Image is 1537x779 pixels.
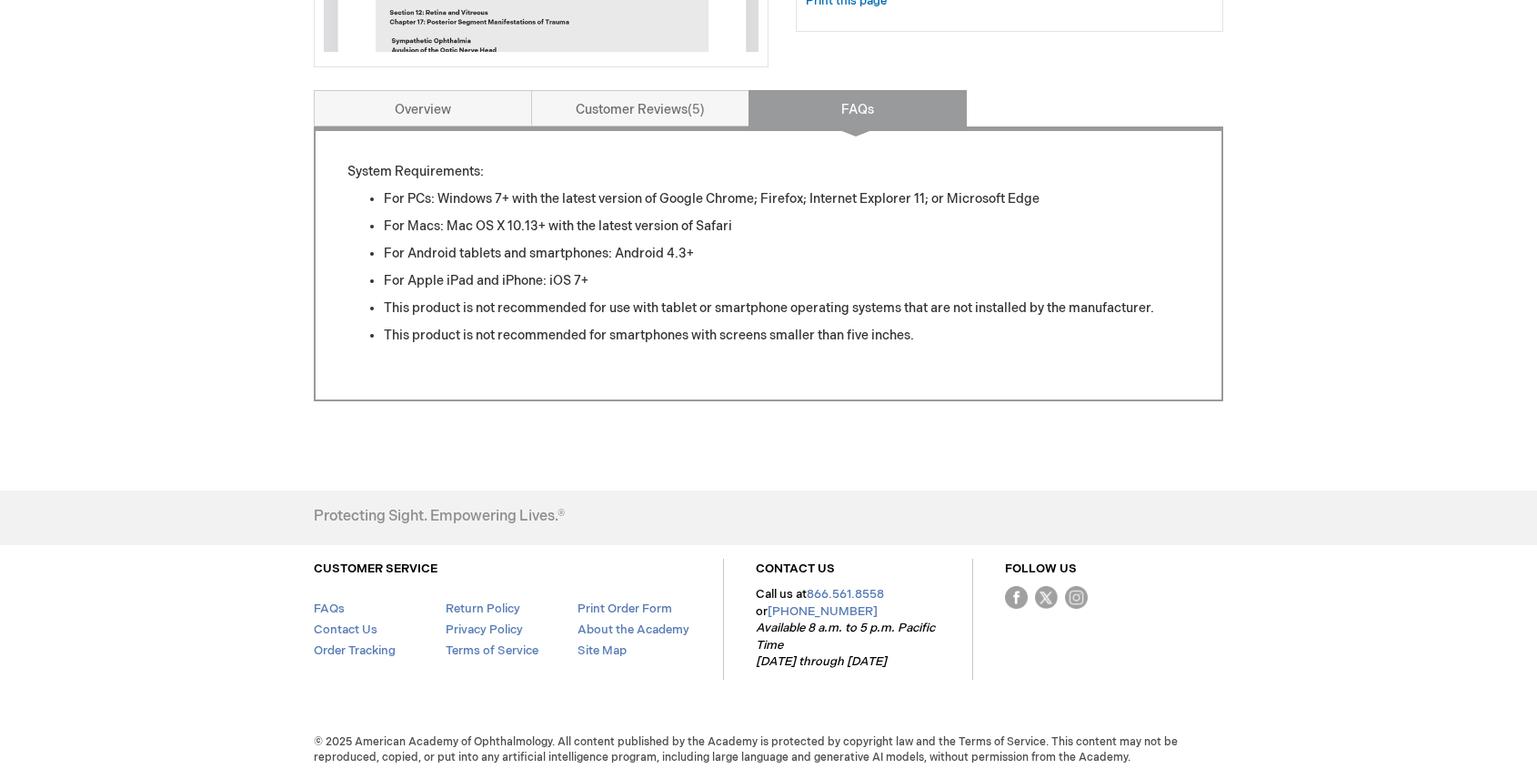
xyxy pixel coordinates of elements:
[578,643,627,658] a: Site Map
[347,163,1190,181] p: System Requirements:
[1035,586,1058,609] img: Twitter
[756,586,940,671] p: Call us at or
[748,90,967,126] a: FAQs
[578,622,689,637] a: About the Academy
[384,299,1190,318] li: This product is not recommended for use with tablet or smartphone operating systems that are not ...
[446,602,520,616] a: Return Policy
[384,272,1190,290] li: For Apple iPad and iPhone: iOS 7+
[446,622,523,637] a: Privacy Policy
[314,90,532,126] a: Overview
[1065,586,1088,609] img: instagram
[578,602,672,616] a: Print Order Form
[446,643,538,658] a: Terms of Service
[314,561,437,576] a: CUSTOMER SERVICE
[384,327,1190,345] li: This product is not recommended for smartphones with screens smaller than five inches.
[756,561,835,576] a: CONTACT US
[807,587,884,602] a: 866.561.8558
[314,602,345,616] a: FAQs
[688,102,705,117] span: 5
[531,90,749,126] a: Customer Reviews5
[314,643,396,658] a: Order Tracking
[300,734,1237,765] span: © 2025 American Academy of Ophthalmology. All content published by the Academy is protected by co...
[314,622,377,637] a: Contact Us
[1005,586,1028,609] img: Facebook
[384,218,1190,236] li: For Macs: Mac OS X 10.13+ with the latest version of Safari
[384,245,1190,263] li: For Android tablets and smartphones: Android 4.3+
[384,190,1190,208] li: For PCs: Windows 7+ with the latest version of Google Chrome; Firefox; Internet Explorer 11; or M...
[1005,561,1077,576] a: FOLLOW US
[756,621,935,669] em: Available 8 a.m. to 5 p.m. Pacific Time [DATE] through [DATE]
[314,509,565,525] h4: Protecting Sight. Empowering Lives.®
[768,604,878,619] a: [PHONE_NUMBER]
